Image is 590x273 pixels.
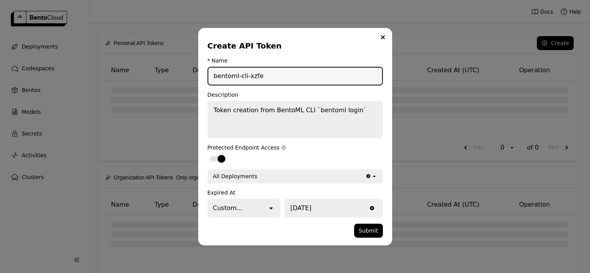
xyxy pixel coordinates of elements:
div: dialog [198,28,392,245]
div: Name [212,57,228,64]
svg: open [267,204,275,212]
input: Select a date. [285,200,367,217]
div: Expired At [208,190,383,196]
div: Custom... [213,203,243,213]
svg: Clear value [365,173,371,179]
svg: Clear value [369,205,375,211]
svg: open [371,173,377,179]
div: Description [208,92,383,98]
div: Protected Endpoint Access [208,144,383,151]
div: Create API Token [208,40,380,51]
button: Submit [354,224,383,238]
div: All Deployments [213,172,258,180]
button: Close [378,33,388,42]
input: Selected All Deployments. [258,172,259,180]
textarea: Token creation from BentoML CLI `bentoml login` [208,102,382,137]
